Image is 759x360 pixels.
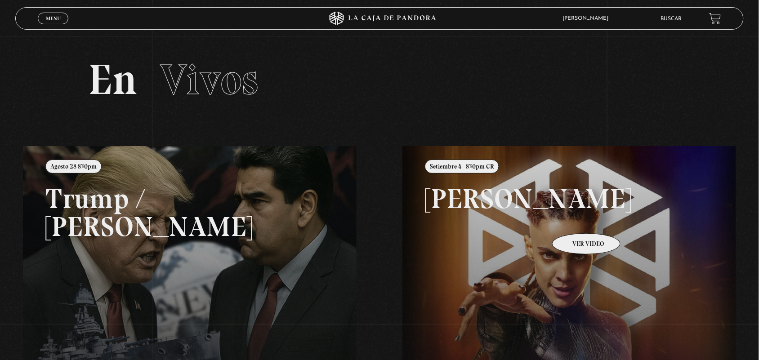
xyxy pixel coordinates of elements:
span: [PERSON_NAME] [558,16,618,21]
span: Menu [46,16,61,21]
h2: En [88,58,671,101]
span: Cerrar [43,23,64,30]
a: Buscar [661,16,682,22]
a: View your shopping cart [709,13,721,25]
span: Vivos [160,54,258,105]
